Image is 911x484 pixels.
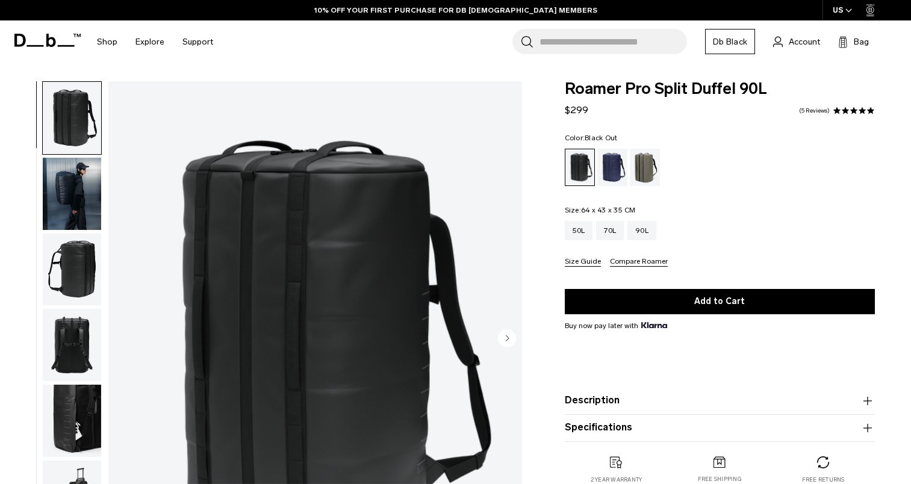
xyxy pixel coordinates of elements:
p: Free returns [802,476,845,484]
img: Roamer Pro Split Duffel 90L Black Out [43,309,101,381]
legend: Color: [565,134,618,141]
a: Forest Green [630,149,660,186]
button: Bag [838,34,869,49]
a: 10% OFF YOUR FIRST PURCHASE FOR DB [DEMOGRAPHIC_DATA] MEMBERS [314,5,597,16]
span: $299 [565,104,588,116]
a: Black Out [565,149,595,186]
a: Explore [135,20,164,63]
button: Add to Cart [565,289,875,314]
span: Account [789,36,820,48]
nav: Main Navigation [88,20,222,63]
a: Blue Hour [597,149,627,186]
a: Account [773,34,820,49]
a: 5 reviews [799,108,830,114]
img: {"height" => 20, "alt" => "Klarna"} [641,322,667,328]
span: 64 x 43 x 35 CM [581,206,636,214]
button: Specifications [565,421,875,435]
a: Shop [97,20,117,63]
a: 90L [627,221,656,240]
img: Roamer Pro Split Duffel 90L Black Out [43,158,101,230]
a: 70L [596,221,624,240]
button: Roamer Pro Split Duffel 90L Black Out [42,384,102,458]
button: Size Guide [565,258,601,267]
span: Black Out [585,134,617,142]
button: Roamer Pro Split Duffel 90L Black Out [42,81,102,155]
button: Compare Roamer [610,258,668,267]
a: 50L [565,221,593,240]
p: Free shipping [698,475,742,483]
span: Roamer Pro Split Duffel 90L [565,81,875,97]
button: Next slide [498,329,516,349]
img: Roamer Pro Split Duffel 90L Black Out [43,82,101,154]
button: Roamer Pro Split Duffel 90L Black Out [42,308,102,382]
span: Buy now pay later with [565,320,667,331]
button: Roamer Pro Split Duffel 90L Black Out [42,233,102,306]
a: Db Black [705,29,755,54]
span: Bag [854,36,869,48]
button: Description [565,394,875,408]
button: Roamer Pro Split Duffel 90L Black Out [42,157,102,231]
img: Roamer Pro Split Duffel 90L Black Out [43,234,101,306]
a: Support [182,20,213,63]
img: Roamer Pro Split Duffel 90L Black Out [43,385,101,457]
legend: Size: [565,206,636,214]
p: 2 year warranty [591,476,642,484]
